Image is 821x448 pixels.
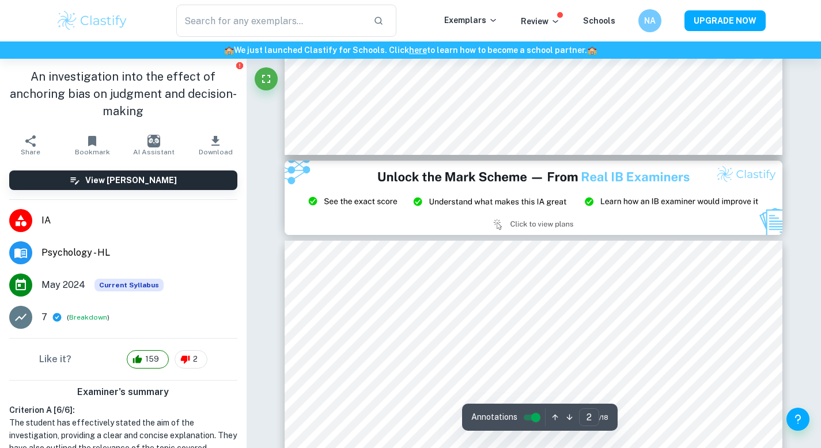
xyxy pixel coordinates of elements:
h6: NA [643,14,656,27]
button: UPGRADE NOW [684,10,766,31]
span: 🏫 [224,45,234,55]
img: Ad [285,161,782,236]
span: Download [199,148,233,156]
span: AI Assistant [133,148,175,156]
button: Download [185,129,247,161]
button: Help and Feedback [786,408,809,431]
img: AI Assistant [147,135,160,147]
input: Search for any exemplars... [176,5,365,37]
button: NA [638,9,661,32]
div: This exemplar is based on the current syllabus. Feel free to refer to it for inspiration/ideas wh... [94,279,164,291]
a: Schools [583,16,615,25]
h6: View [PERSON_NAME] [85,174,177,187]
button: AI Assistant [123,129,185,161]
button: Fullscreen [255,67,278,90]
h6: We just launched Clastify for Schools. Click to learn how to become a school partner. [2,44,819,56]
h6: Like it? [39,352,71,366]
button: View [PERSON_NAME] [9,170,237,190]
button: Breakdown [69,312,107,322]
span: Share [21,148,40,156]
span: 🏫 [587,45,597,55]
span: Psychology - HL [41,246,237,260]
span: Annotations [471,411,517,423]
button: Report issue [236,61,244,70]
span: 2 [187,354,204,365]
div: 159 [127,350,169,369]
span: ( ) [67,312,109,323]
h6: Examiner's summary [5,385,242,399]
h1: An investigation into the effect of anchoring bias on judgment and decision-making [9,68,237,120]
span: / 18 [599,412,608,423]
p: 7 [41,310,47,324]
span: 159 [139,354,165,365]
a: here [409,45,427,55]
button: Bookmark [62,129,123,161]
span: IA [41,214,237,227]
span: May 2024 [41,278,85,292]
p: Review [521,15,560,28]
span: Bookmark [75,148,110,156]
span: Current Syllabus [94,279,164,291]
img: Clastify logo [56,9,129,32]
h6: Criterion A [ 6 / 6 ]: [9,404,237,416]
div: 2 [175,350,207,369]
p: Exemplars [444,14,498,26]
